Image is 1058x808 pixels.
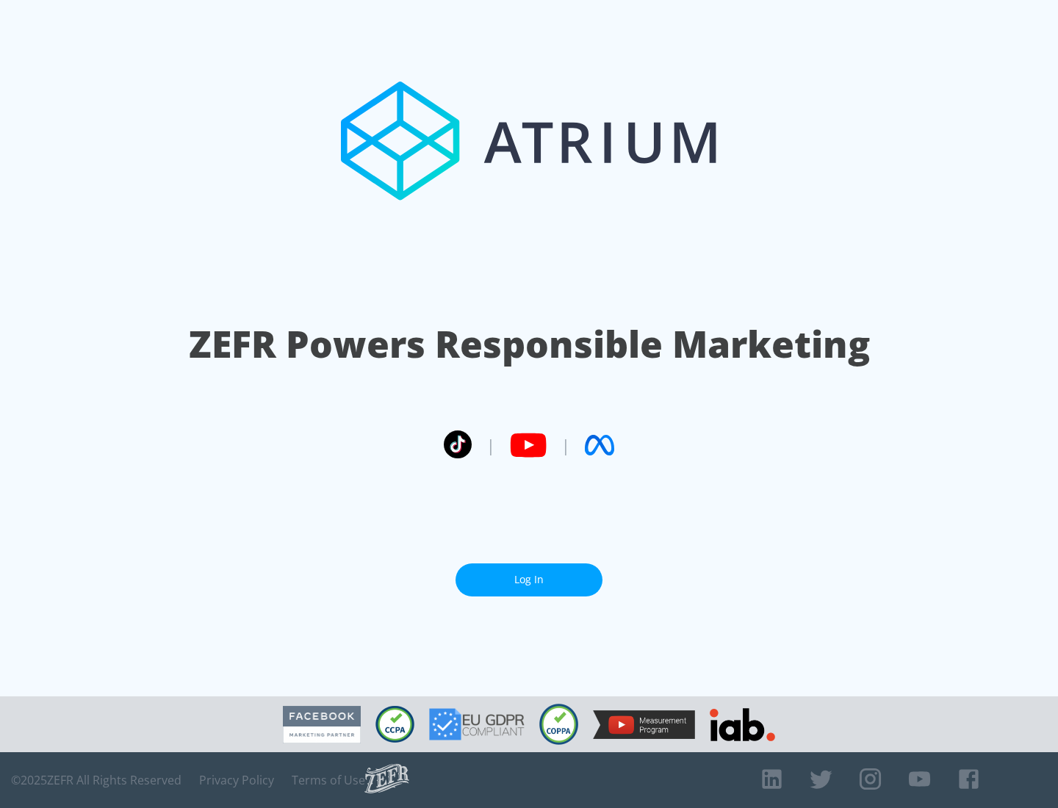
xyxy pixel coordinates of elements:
span: | [561,434,570,456]
img: CCPA Compliant [375,706,414,743]
h1: ZEFR Powers Responsible Marketing [189,319,870,369]
a: Log In [456,563,602,596]
img: COPPA Compliant [539,704,578,745]
a: Terms of Use [292,773,365,787]
span: © 2025 ZEFR All Rights Reserved [11,773,181,787]
img: IAB [710,708,775,741]
img: YouTube Measurement Program [593,710,695,739]
img: Facebook Marketing Partner [283,706,361,743]
img: GDPR Compliant [429,708,525,740]
a: Privacy Policy [199,773,274,787]
span: | [486,434,495,456]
